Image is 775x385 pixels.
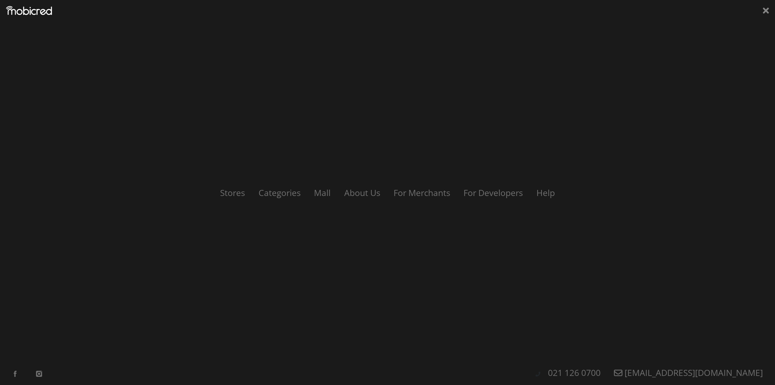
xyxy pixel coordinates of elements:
a: Categories [252,187,307,198]
a: For Developers [457,187,529,198]
img: Mobicred [6,6,52,15]
a: Help [530,187,561,198]
a: Stores [214,187,251,198]
a: About Us [338,187,386,198]
a: Mall [308,187,337,198]
a: 021 126 0700 [542,367,607,378]
a: [EMAIL_ADDRESS][DOMAIN_NAME] [608,367,769,378]
a: For Merchants [387,187,456,198]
